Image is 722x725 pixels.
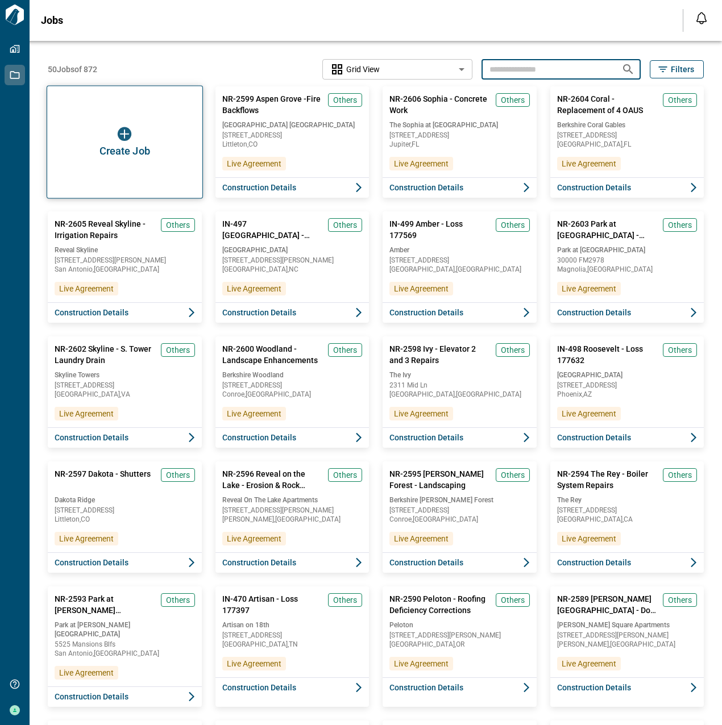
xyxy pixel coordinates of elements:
[222,257,363,264] span: [STREET_ADDRESS][PERSON_NAME]
[557,257,698,264] span: 30000 FM2978
[222,557,296,568] span: Construction Details
[562,658,616,669] span: Live Agreement
[55,391,195,398] span: [GEOGRAPHIC_DATA] , VA
[333,344,357,356] span: Others
[550,677,704,698] button: Construction Details
[55,557,128,568] span: Construction Details
[557,245,698,255] span: Park at [GEOGRAPHIC_DATA]
[557,93,659,116] span: NR-2604 Coral - Replacement of 4 OAUS
[383,302,537,323] button: Construction Details
[48,427,202,448] button: Construction Details
[389,593,491,616] span: NR-2590 Peloton - Roofing Deficiency Corrections
[215,427,370,448] button: Construction Details
[557,266,698,273] span: Magnolia , [GEOGRAPHIC_DATA]
[383,177,537,198] button: Construction Details
[394,158,449,169] span: Live Agreement
[222,620,363,630] span: Artisan on 18th
[550,302,704,323] button: Construction Details
[668,344,692,356] span: Others
[227,283,281,294] span: Live Agreement
[222,266,363,273] span: [GEOGRAPHIC_DATA] , NC
[333,594,357,606] span: Others
[389,495,530,505] span: Berkshire [PERSON_NAME] Forest
[557,495,698,505] span: The Rey
[55,593,156,616] span: NR-2593 Park at [PERSON_NAME][GEOGRAPHIC_DATA] - Elevator 14
[394,283,449,294] span: Live Agreement
[550,427,704,448] button: Construction Details
[41,15,63,26] span: Jobs
[557,641,698,648] span: [PERSON_NAME] , [GEOGRAPHIC_DATA]
[99,145,150,157] span: Create Job
[55,307,128,318] span: Construction Details
[222,495,363,505] span: Reveal On The Lake Apartments
[48,552,202,573] button: Construction Details
[222,141,363,148] span: Littleton , CO
[55,516,195,523] span: Littleton , CO
[55,507,195,514] span: [STREET_ADDRESS]
[557,182,631,193] span: Construction Details
[557,218,659,241] span: NR-2603 Park at [GEOGRAPHIC_DATA] - #1235 Water Line
[389,682,463,693] span: Construction Details
[222,93,324,116] span: NR-2599 Aspen Grove -Fire Backflows
[557,632,698,639] span: [STREET_ADDRESS][PERSON_NAME]
[668,94,692,106] span: Others
[562,283,616,294] span: Live Agreement
[59,283,114,294] span: Live Agreement
[557,120,698,130] span: Berkshire Coral Gables
[55,257,195,264] span: [STREET_ADDRESS][PERSON_NAME]
[557,516,698,523] span: [GEOGRAPHIC_DATA] , CA
[389,120,530,130] span: The Sophia at [GEOGRAPHIC_DATA]
[557,557,631,568] span: Construction Details
[222,218,324,241] span: IN-497 [GEOGRAPHIC_DATA] - [GEOGRAPHIC_DATA] 177193
[389,468,491,491] span: NR-2595 [PERSON_NAME] Forest - Landscaping
[389,182,463,193] span: Construction Details
[222,593,324,616] span: IN-470 Artisan - Loss 177397
[389,266,530,273] span: [GEOGRAPHIC_DATA] , [GEOGRAPHIC_DATA]
[557,432,631,443] span: Construction Details
[389,307,463,318] span: Construction Details
[166,219,190,231] span: Others
[557,391,698,398] span: Phoenix , AZ
[557,682,631,693] span: Construction Details
[166,344,190,356] span: Others
[389,141,530,148] span: Jupiter , FL
[222,632,363,639] span: [STREET_ADDRESS]
[389,632,530,639] span: [STREET_ADDRESS][PERSON_NAME]
[222,468,324,491] span: NR-2596 Reveal on the Lake - Erosion & Rock Install
[333,219,357,231] span: Others
[650,60,704,78] button: Filters
[389,557,463,568] span: Construction Details
[383,552,537,573] button: Construction Details
[617,58,640,81] button: Search jobs
[389,391,530,398] span: [GEOGRAPHIC_DATA] , [GEOGRAPHIC_DATA]
[222,382,363,389] span: [STREET_ADDRESS]
[562,408,616,419] span: Live Agreement
[383,677,537,698] button: Construction Details
[215,552,370,573] button: Construction Details
[557,468,659,491] span: NR-2594 The Rey - Boiler System Repairs
[692,9,711,27] button: Open notification feed
[557,593,659,616] span: NR-2589 [PERSON_NAME][GEOGRAPHIC_DATA] - Door Repairs
[222,182,296,193] span: Construction Details
[227,533,281,544] span: Live Agreement
[394,533,449,544] span: Live Agreement
[55,382,195,389] span: [STREET_ADDRESS]
[222,391,363,398] span: Conroe , [GEOGRAPHIC_DATA]
[215,677,370,698] button: Construction Details
[222,343,324,366] span: NR-2600 Woodland - Landscape Enhancements
[389,620,530,630] span: Peloton
[227,158,281,169] span: Live Agreement
[55,650,195,657] span: San Antonio , [GEOGRAPHIC_DATA]
[389,257,530,264] span: [STREET_ADDRESS]
[166,594,190,606] span: Others
[55,266,195,273] span: San Antonio , [GEOGRAPHIC_DATA]
[550,177,704,198] button: Construction Details
[668,594,692,606] span: Others
[48,302,202,323] button: Construction Details
[48,686,202,707] button: Construction Details
[389,343,491,366] span: NR-2598 Ivy - Elevator 2 and 3 Repairs
[389,507,530,514] span: [STREET_ADDRESS]
[118,127,131,141] img: icon button
[222,245,363,255] span: [GEOGRAPHIC_DATA]
[55,641,195,648] span: 5525 Mansions Blfs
